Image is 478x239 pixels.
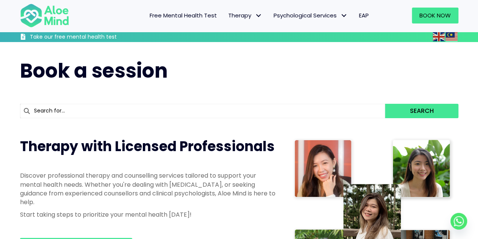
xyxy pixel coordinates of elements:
a: Whatsapp [450,213,467,230]
nav: Menu [79,8,374,23]
span: Psychological Services [274,11,348,19]
img: ms [446,32,458,41]
h3: Take our free mental health test [30,33,157,41]
img: Aloe mind Logo [20,3,69,28]
p: Start taking steps to prioritize your mental health [DATE]! [20,210,277,219]
a: Malay [446,32,458,41]
a: Book Now [412,8,458,23]
a: Take our free mental health test [20,33,157,42]
a: Psychological ServicesPsychological Services: submenu [268,8,353,23]
img: en [433,32,445,41]
a: TherapyTherapy: submenu [223,8,268,23]
span: Therapy: submenu [253,10,264,21]
span: Free Mental Health Test [150,11,217,19]
span: Book a session [20,57,168,84]
a: English [433,32,446,41]
a: Free Mental Health Test [144,8,223,23]
span: Psychological Services: submenu [339,10,350,21]
span: Therapy with Licensed Professionals [20,137,275,156]
a: EAP [353,8,374,23]
span: Book Now [419,11,451,19]
span: Therapy [228,11,262,19]
input: Search for... [20,104,385,118]
button: Search [385,104,458,118]
p: Discover professional therapy and counselling services tailored to support your mental health nee... [20,171,277,206]
span: EAP [359,11,369,19]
